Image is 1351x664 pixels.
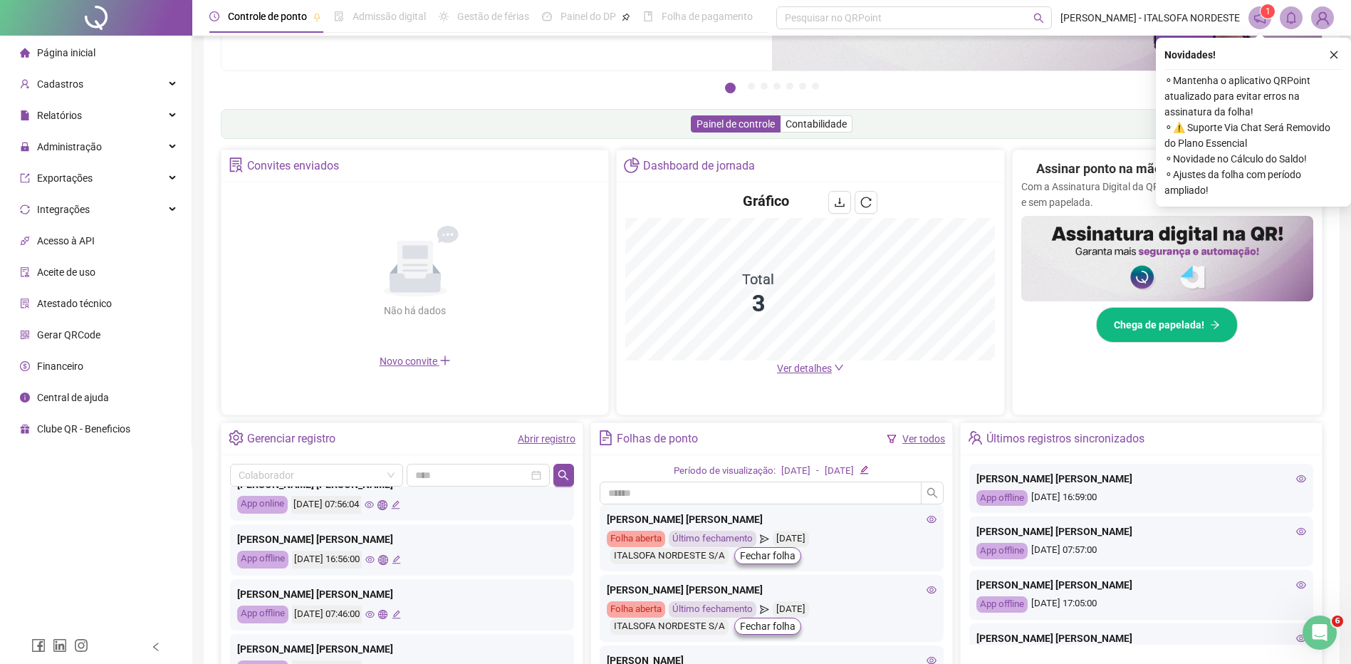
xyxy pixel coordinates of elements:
[834,363,844,373] span: down
[1296,580,1306,590] span: eye
[607,601,665,618] div: Folha aberta
[697,118,775,130] span: Painel de controle
[1021,179,1313,210] p: Com a Assinatura Digital da QR, sua gestão fica mais ágil, segura e sem papelada.
[229,157,244,172] span: solution
[37,235,95,247] span: Acesso à API
[1033,13,1044,24] span: search
[799,83,806,90] button: 6
[976,543,1028,559] div: App offline
[37,392,109,403] span: Central de ajuda
[781,464,810,479] div: [DATE]
[734,618,801,635] button: Fechar folha
[1210,320,1220,330] span: arrow-right
[20,361,30,371] span: dollar
[20,48,30,58] span: home
[247,427,335,451] div: Gerenciar registro
[740,618,796,634] span: Fechar folha
[237,586,567,602] div: [PERSON_NAME] [PERSON_NAME]
[247,154,339,178] div: Convites enviados
[1303,616,1337,650] iframe: Intercom live chat
[669,531,756,547] div: Último fechamento
[20,142,30,152] span: lock
[237,496,288,514] div: App online
[1060,10,1240,26] span: [PERSON_NAME] - ITALSOFA NORDESTE
[674,464,776,479] div: Período de visualização:
[812,83,819,90] button: 7
[518,433,575,445] a: Abrir registro
[761,83,768,90] button: 3
[37,423,130,435] span: Clube QR - Beneficios
[976,596,1306,613] div: [DATE] 17:05:00
[391,500,400,509] span: edit
[976,577,1306,593] div: [PERSON_NAME] [PERSON_NAME]
[20,424,30,434] span: gift
[1312,7,1333,28] img: 4228
[378,555,387,564] span: global
[834,197,845,208] span: download
[37,204,90,215] span: Integrações
[237,551,288,569] div: App offline
[825,464,854,479] div: [DATE]
[773,601,809,618] div: [DATE]
[1036,159,1298,179] h2: Assinar ponto na mão? Isso ficou no passado!
[53,638,67,653] span: linkedin
[887,434,897,444] span: filter
[976,596,1028,613] div: App offline
[74,638,88,653] span: instagram
[607,512,937,527] div: [PERSON_NAME] [PERSON_NAME]
[380,356,451,367] span: Novo convite
[624,157,639,172] span: pie-chart
[392,610,401,619] span: edit
[457,11,529,22] span: Gestão de férias
[976,490,1306,507] div: [DATE] 16:59:00
[860,465,869,474] span: edit
[968,430,983,445] span: team
[350,303,481,318] div: Não há dados
[334,11,344,21] span: file-done
[292,551,362,569] div: [DATE] 16:56:00
[927,585,937,595] span: eye
[610,618,729,635] div: ITALSOFA NORDESTE S/A
[439,11,449,21] span: sun
[1164,73,1342,120] span: ⚬ Mantenha o aplicativo QRPoint atualizado para evitar erros na assinatura da folha!
[313,13,321,21] span: pushpin
[365,555,375,564] span: eye
[37,78,83,90] span: Cadastros
[927,514,937,524] span: eye
[37,329,100,341] span: Gerar QRCode
[37,266,95,278] span: Aceite de uso
[1285,11,1298,24] span: bell
[439,355,451,366] span: plus
[777,363,832,374] span: Ver detalhes
[20,173,30,183] span: export
[1021,216,1313,301] img: banner%2F02c71560-61a6-44d4-94b9-c8ab97240462.png
[237,606,288,623] div: App offline
[734,547,801,564] button: Fechar folha
[1164,47,1216,63] span: Novidades !
[1296,633,1306,643] span: eye
[669,601,756,618] div: Último fechamento
[740,548,796,564] span: Fechar folha
[743,191,789,211] h4: Gráfico
[927,487,938,499] span: search
[20,393,30,403] span: info-circle
[773,531,809,547] div: [DATE]
[20,204,30,214] span: sync
[1114,317,1204,333] span: Chega de papelada!
[365,500,374,509] span: eye
[37,141,102,152] span: Administração
[37,110,82,121] span: Relatórios
[1164,120,1342,151] span: ⚬ ⚠️ Suporte Via Chat Será Removido do Plano Essencial
[662,11,753,22] span: Folha de pagamento
[1164,151,1342,167] span: ⚬ Novidade no Cálculo do Saldo!
[291,496,361,514] div: [DATE] 07:56:04
[209,11,219,21] span: clock-circle
[1329,50,1339,60] span: close
[1164,167,1342,198] span: ⚬ Ajustes da folha com período ampliado!
[777,363,844,374] a: Ver detalhes down
[20,267,30,277] span: audit
[607,531,665,547] div: Folha aberta
[902,433,945,445] a: Ver todos
[20,110,30,120] span: file
[773,83,781,90] button: 4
